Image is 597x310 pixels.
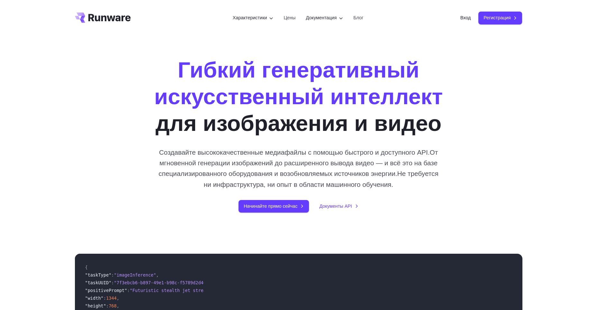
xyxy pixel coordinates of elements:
span: "taskType" [85,272,112,278]
ya-tr-span: Не требуется ни инфраструктура, ни опыт в области машинного обучения. [204,170,439,188]
span: { [85,265,88,270]
span: "height" [85,303,106,308]
span: "7f3ebcb6-b897-49e1-b98c-f5789d2d40d7" [114,280,214,285]
a: Перейти к / [75,13,131,23]
a: Регистрация [478,12,522,24]
span: : [104,296,106,301]
span: "Futuristic stealth jet streaking through a neon-lit cityscape with glowing purple exhaust" [130,288,369,293]
ya-tr-span: Гибкий генеративный искусственный интеллект [154,57,443,109]
ya-tr-span: для изображения и видео [156,111,442,136]
span: , [117,296,119,301]
a: Цены [284,14,295,22]
span: 1344 [106,296,117,301]
a: Вход [460,14,471,22]
ya-tr-span: Цены [284,15,295,20]
span: "imageInference" [114,272,156,278]
ya-tr-span: Документы API [319,203,352,210]
ya-tr-span: Регистрация [484,14,511,22]
span: , [117,303,119,308]
a: Документы API [319,203,358,210]
ya-tr-span: Документация [306,15,337,20]
a: Начинайте прямо сейчас [239,200,309,213]
span: "positivePrompt" [85,288,127,293]
span: , [156,272,158,278]
a: Блог [353,14,363,22]
span: : [106,303,109,308]
ya-tr-span: От мгновенной генерации изображений до расширенного вывода видео — и всё это на базе специализиро... [158,149,438,178]
span: "width" [85,296,104,301]
ya-tr-span: Характеристики [233,15,267,20]
span: 768 [109,303,117,308]
ya-tr-span: Блог [353,15,363,20]
span: : [111,280,114,285]
ya-tr-span: Создавайте высококачественные медиафайлы с помощью быстрого и доступного API. [159,149,430,156]
span: : [127,288,130,293]
span: "taskUUID" [85,280,112,285]
ya-tr-span: Начинайте прямо сейчас [244,203,297,210]
span: : [111,272,114,278]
